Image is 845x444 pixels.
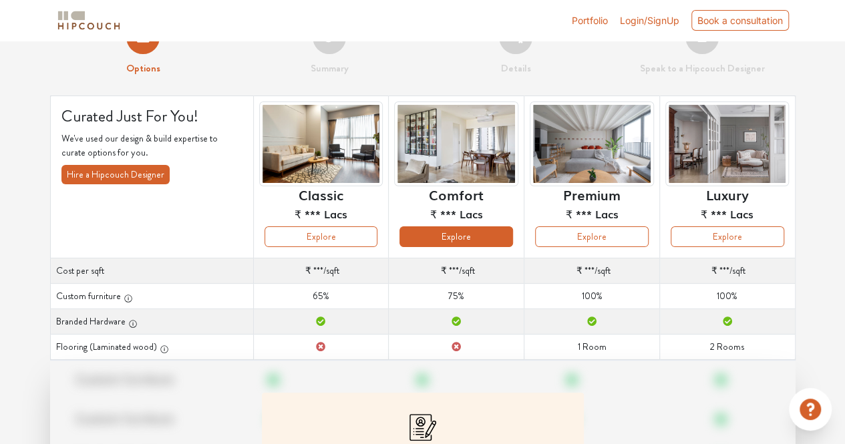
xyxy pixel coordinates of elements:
h6: Comfort [429,186,484,202]
div: Book a consultation [691,10,789,31]
th: Custom furniture [50,284,253,309]
td: 100% [524,284,660,309]
img: header-preview [394,101,518,186]
th: Branded Hardware [50,309,253,335]
td: 100% [659,284,795,309]
img: header-preview [259,101,383,186]
h6: Premium [563,186,621,202]
button: Explore [535,226,649,247]
a: Portfolio [572,13,608,27]
td: 65% [253,284,389,309]
strong: Details [501,61,531,75]
button: Explore [671,226,784,247]
button: Hire a Hipcouch Designer [61,165,170,184]
h6: Luxury [706,186,749,202]
span: logo-horizontal.svg [55,5,122,35]
td: /sqft [253,258,389,284]
td: 2 Rooms [659,335,795,360]
td: /sqft [659,258,795,284]
p: We've used our design & build expertise to curate options for you. [61,132,242,160]
img: header-preview [530,101,654,186]
img: logo-horizontal.svg [55,9,122,32]
h6: Classic [299,186,343,202]
td: /sqft [389,258,524,284]
strong: Options [126,61,160,75]
th: Cost per sqft [50,258,253,284]
th: Flooring (Laminated wood) [50,335,253,360]
button: Explore [265,226,378,247]
button: Explore [399,226,513,247]
td: 1 Room [524,335,660,360]
strong: Speak to a Hipcouch Designer [640,61,765,75]
td: 75% [389,284,524,309]
strong: Summary [311,61,349,75]
td: /sqft [524,258,660,284]
img: header-preview [665,101,790,186]
span: Login/SignUp [620,15,679,26]
h4: Curated Just For You! [61,107,242,126]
